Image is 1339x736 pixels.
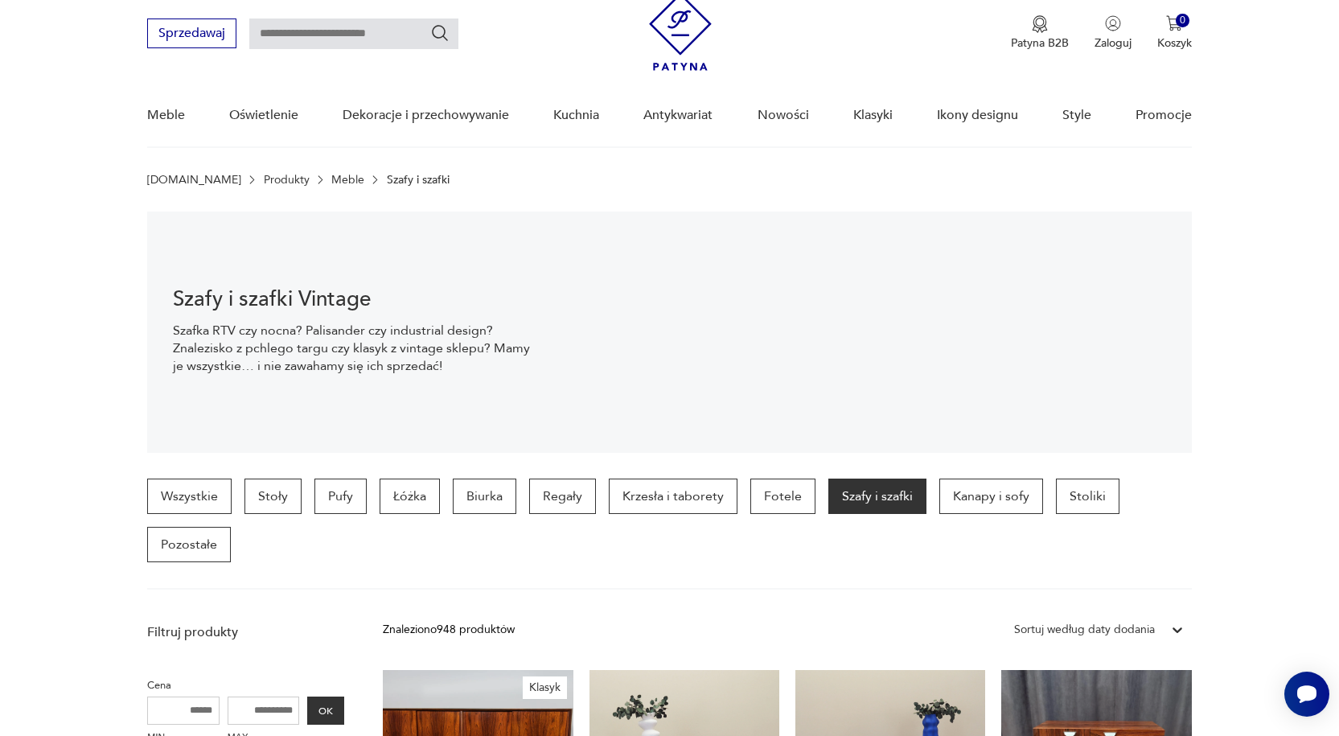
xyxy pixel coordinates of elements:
[1136,84,1192,146] a: Promocje
[453,479,516,514] a: Biurka
[147,479,232,514] a: Wszystkie
[1011,35,1069,51] p: Patyna B2B
[1166,15,1182,31] img: Ikona koszyka
[229,84,298,146] a: Oświetlenie
[314,479,367,514] a: Pufy
[147,84,185,146] a: Meble
[1095,15,1132,51] button: Zaloguj
[553,84,599,146] a: Kuchnia
[1176,14,1189,27] div: 0
[147,676,344,694] p: Cena
[750,479,815,514] a: Fotele
[1032,15,1048,33] img: Ikona medalu
[939,479,1043,514] a: Kanapy i sofy
[387,175,450,186] p: Szafy i szafki
[1056,479,1119,514] a: Stoliki
[609,479,737,514] a: Krzesła i taborety
[173,290,539,309] h1: Szafy i szafki Vintage
[1157,15,1192,51] button: 0Koszyk
[147,623,344,641] p: Filtruj produkty
[937,84,1018,146] a: Ikony designu
[147,19,236,48] button: Sprzedawaj
[331,175,364,186] a: Meble
[430,23,450,43] button: Szukaj
[529,479,596,514] a: Regały
[383,621,515,639] div: Znaleziono 948 produktów
[758,84,809,146] a: Nowości
[828,479,926,514] a: Szafy i szafki
[147,29,236,40] a: Sprzedawaj
[853,84,893,146] a: Klasyki
[643,84,713,146] a: Antykwariat
[1095,35,1132,51] p: Zaloguj
[1284,672,1329,717] iframe: Smartsupp widget button
[1157,35,1192,51] p: Koszyk
[343,84,509,146] a: Dekoracje i przechowywanie
[147,527,231,562] a: Pozostałe
[147,175,241,186] a: [DOMAIN_NAME]
[244,479,302,514] a: Stoły
[1062,84,1091,146] a: Style
[1011,15,1069,51] button: Patyna B2B
[380,479,440,514] a: Łóżka
[264,175,310,186] a: Produkty
[307,697,344,725] button: OK
[1014,621,1155,639] div: Sortuj według daty dodania
[1011,15,1069,51] a: Ikona medaluPatyna B2B
[1105,15,1121,31] img: Ikonka użytkownika
[173,322,539,375] p: Szafka RTV czy nocna? Palisander czy industrial design? Znalezisko z pchlego targu czy klasyk z v...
